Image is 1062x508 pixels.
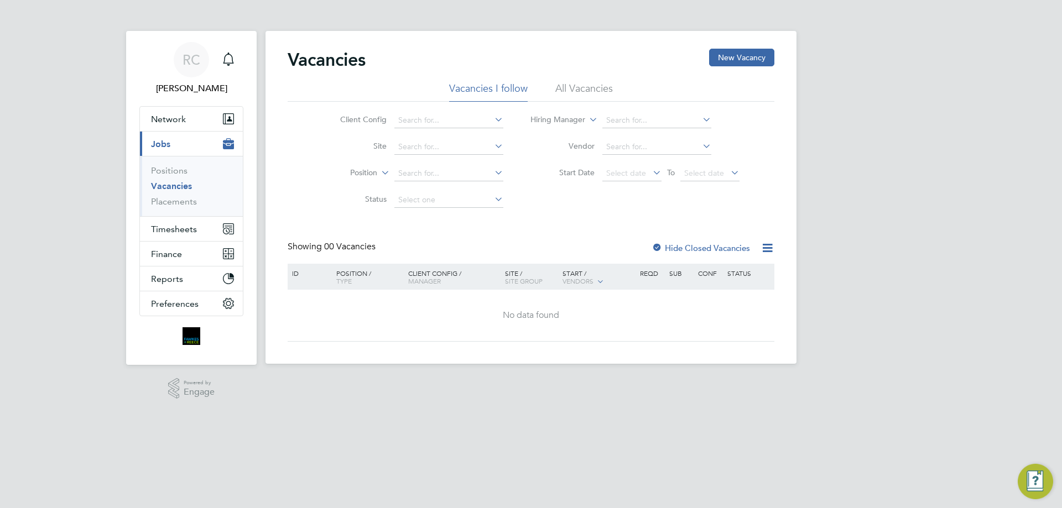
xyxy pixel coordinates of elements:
button: Engage Resource Center [1018,464,1053,499]
div: Status [725,264,773,282]
span: Preferences [151,298,199,309]
span: Reports [151,274,183,284]
button: Network [140,107,243,131]
label: Hide Closed Vacancies [652,243,750,253]
label: Hiring Manager [522,114,585,125]
span: Timesheets [151,224,197,234]
label: Site [323,141,387,151]
span: Site Group [505,276,543,285]
span: RC [183,53,200,67]
nav: Main navigation [126,31,257,365]
button: Jobs [140,132,243,156]
div: No data found [289,310,773,321]
span: 00 Vacancies [324,241,376,252]
span: To [664,165,678,180]
span: Finance [151,249,182,259]
label: Status [323,194,387,204]
button: Timesheets [140,217,243,241]
span: Engage [184,387,215,397]
label: Start Date [531,167,595,177]
li: Vacancies I follow [449,82,528,102]
div: Jobs [140,156,243,216]
span: Jobs [151,139,170,149]
button: Reports [140,266,243,291]
div: Reqd [637,264,666,282]
span: Powered by [184,378,215,387]
label: Vendor [531,141,595,151]
span: Select date [606,168,646,178]
label: Position [314,167,377,179]
button: Preferences [140,291,243,316]
input: Search for... [394,166,503,181]
div: ID [289,264,328,282]
input: Select one [394,192,503,208]
button: New Vacancy [709,49,774,66]
div: Sub [667,264,695,282]
input: Search for... [602,113,711,128]
li: All Vacancies [555,82,613,102]
a: Vacancies [151,181,192,191]
span: Vendors [563,276,594,285]
input: Search for... [394,113,503,128]
button: Finance [140,242,243,266]
a: RC[PERSON_NAME] [139,42,243,95]
span: Type [336,276,352,285]
span: Manager [408,276,441,285]
img: bromak-logo-retina.png [183,327,200,345]
span: Robyn Clarke [139,82,243,95]
div: Client Config / [405,264,502,290]
a: Placements [151,196,197,207]
a: Go to home page [139,327,243,345]
div: Position / [328,264,405,290]
input: Search for... [602,139,711,155]
span: Select date [684,168,724,178]
div: Site / [502,264,560,290]
label: Client Config [323,114,387,124]
div: Showing [288,241,378,253]
h2: Vacancies [288,49,366,71]
div: Conf [695,264,724,282]
input: Search for... [394,139,503,155]
span: Network [151,114,186,124]
div: Start / [560,264,637,291]
a: Positions [151,165,188,176]
a: Powered byEngage [168,378,215,399]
